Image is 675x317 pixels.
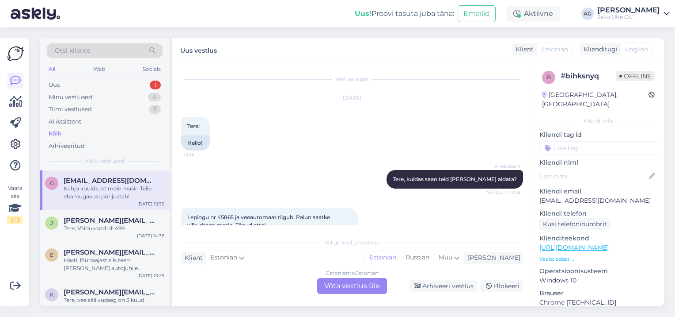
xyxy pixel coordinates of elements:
[547,74,551,81] span: b
[409,280,477,292] div: Arhiveeri vestlus
[64,177,155,185] span: getlin@avaeksperdid.ee
[539,218,611,230] div: Küsi telefoninumbrit
[181,135,210,151] div: Hello!
[137,272,164,279] div: [DATE] 13:25
[49,142,85,151] div: Arhiveeritud
[64,216,155,224] span: Jelena.parn@vertexestonia.eu
[181,239,523,247] div: Valige keel ja vastake
[7,216,23,224] div: 2 / 3
[539,267,657,276] p: Operatsioonisüsteem
[64,185,164,201] div: Kahju kuulda, et meie masin Teile ebamugavusi põhjustab! [GEOGRAPHIC_DATA] on teile sattunud praa...
[393,176,517,182] span: Tere, kuidas saan teid [PERSON_NAME] aidata?
[561,71,616,81] div: # bihksnyq
[7,45,24,62] img: Askly Logo
[210,253,237,263] span: Estonian
[481,280,523,292] div: Blokeeri
[539,141,657,155] input: Lisa tag
[187,123,200,129] span: Tere!
[187,214,331,228] span: Lepingu nr 45865 ja veeautomaat tilgub. Palun saatke vilkuritega masin. Tänud ette!
[181,94,523,102] div: [DATE]
[49,81,60,89] div: Uus
[539,187,657,196] p: Kliendi email
[50,220,53,226] span: J
[539,117,657,125] div: Kliendi info
[137,201,164,207] div: [DATE] 12:36
[64,288,155,296] span: kristo@envteenused.ee
[625,45,648,54] span: English
[64,224,164,232] div: Tere, Võidukood oli 499
[539,234,657,243] p: Klienditeekond
[317,278,387,294] div: Võta vestlus üle
[616,71,655,81] span: Offline
[49,93,92,102] div: Minu vestlused
[137,232,164,239] div: [DATE] 14:36
[55,46,90,55] span: Otsi kliente
[50,251,53,258] span: e
[365,251,401,264] div: Estonian
[49,105,92,114] div: Tiimi vestlused
[597,7,660,14] div: [PERSON_NAME]
[181,75,523,83] div: Vestlus algas
[326,269,379,277] div: Estonian to Estonian
[64,248,155,256] span: eggert.kalmo@oma.ee
[64,256,164,272] div: Hästi, lõunaajast siis teen [PERSON_NAME] autojuhile.
[458,5,496,22] button: Emailid
[506,6,560,22] div: Aktiivne
[50,180,54,186] span: g
[539,130,657,139] p: Kliendi tag'id
[86,157,124,165] span: Kõik vestlused
[581,8,594,20] div: AG
[49,129,61,138] div: Kõik
[464,253,520,263] div: [PERSON_NAME]
[50,291,54,298] span: k
[7,184,23,224] div: Vaata siia
[539,244,609,251] a: [URL][DOMAIN_NAME]
[49,117,81,126] div: AI Assistent
[439,253,452,261] span: Muu
[542,90,648,109] div: [GEOGRAPHIC_DATA], [GEOGRAPHIC_DATA]
[64,296,164,312] div: Tere, vee säilivusaeg on 3 kuud. Oluline meeles pidada, et veepudeleid ja veeautomaati hoida koha...
[355,8,454,19] div: Proovi tasuta juba täna:
[180,43,217,55] label: Uus vestlus
[539,196,657,205] p: [EMAIL_ADDRESS][DOMAIN_NAME]
[486,189,520,196] span: Nähtud ✓ 12:35
[539,209,657,218] p: Kliendi telefon
[487,163,520,170] span: AI Assistent
[148,93,161,102] div: 4
[150,81,161,89] div: 1
[539,298,657,307] p: Chrome [TECHNICAL_ID]
[91,63,107,75] div: Web
[184,151,217,158] span: 12:35
[597,7,670,21] a: [PERSON_NAME]Saku Läte OÜ
[149,105,161,114] div: 2
[539,158,657,167] p: Kliendi nimi
[539,289,657,298] p: Brauser
[541,45,568,54] span: Estonian
[47,63,57,75] div: All
[580,45,618,54] div: Klienditugi
[597,14,660,21] div: Saku Läte OÜ
[355,9,372,18] b: Uus!
[181,253,203,263] div: Klient
[512,45,534,54] div: Klient
[141,63,163,75] div: Socials
[539,255,657,263] p: Vaata edasi ...
[540,171,647,181] input: Lisa nimi
[401,251,434,264] div: Russian
[539,276,657,285] p: Windows 10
